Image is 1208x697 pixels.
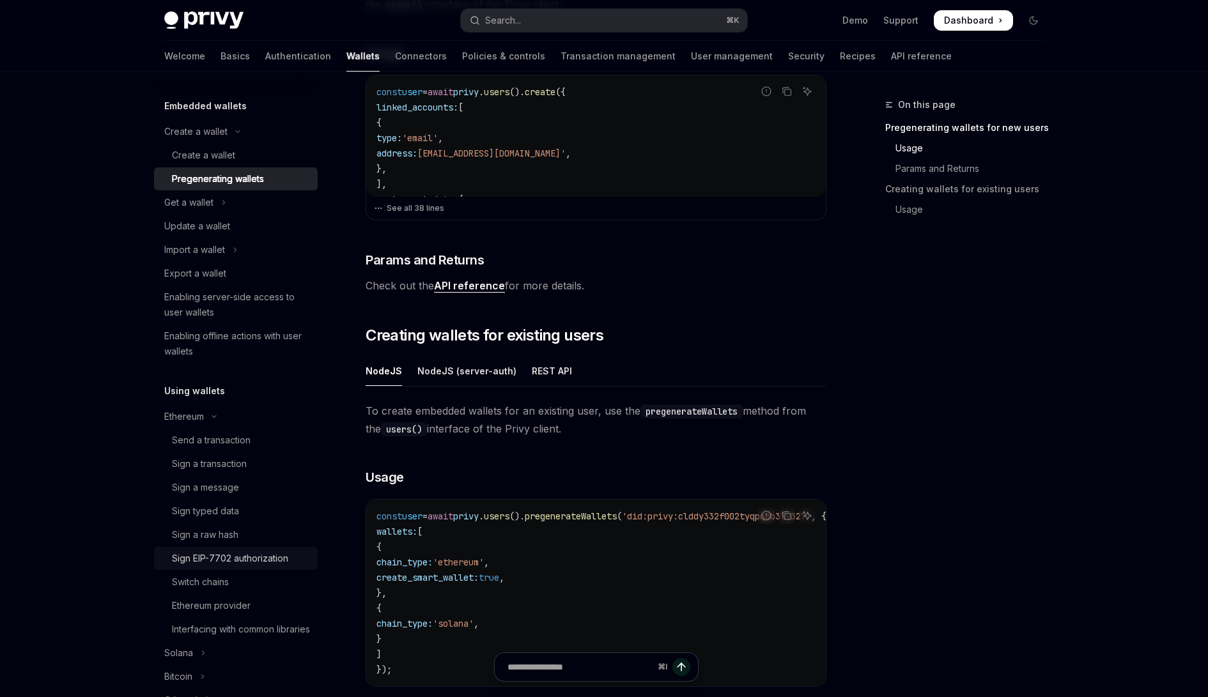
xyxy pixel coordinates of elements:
span: [ [417,526,422,537]
div: Ethereum provider [172,598,251,613]
span: { [458,194,463,205]
span: . [479,86,484,98]
a: API reference [891,41,952,72]
a: Create a wallet [154,144,318,167]
span: privy [453,510,479,522]
span: ({ [555,86,566,98]
button: Open search [461,9,747,32]
div: Ethereum [164,409,204,424]
a: Sign a raw hash [154,523,318,546]
div: Enabling offline actions with user wallets [164,328,310,359]
span: 'ethereum' [433,556,484,568]
span: const [376,86,402,98]
span: pregenerateWallets [525,510,617,522]
span: To create embedded wallets for an existing user, use the method from the interface of the Privy c... [366,402,826,438]
span: ⌘ K [726,15,740,26]
div: Import a wallet [164,242,225,257]
div: Interfacing with common libraries [172,622,310,637]
span: user [402,86,422,98]
div: Update a wallet [164,218,230,234]
span: const [376,510,402,522]
div: Create a wallet [172,148,235,163]
a: Switch chains [154,571,318,594]
span: address: [376,148,417,159]
span: , [474,618,479,629]
div: Sign a message [172,480,239,495]
span: create_smart_wallet: [376,572,479,583]
span: . [479,510,484,522]
div: Solana [164,645,193,661]
span: true [479,572,499,583]
span: , [438,132,443,144]
span: [ [458,102,463,113]
button: Send message [672,658,690,676]
h5: Embedded wallets [164,98,247,114]
button: Toggle dark mode [1023,10,1044,31]
button: Ask AI [799,507,816,524]
code: pregenerateWallets [640,404,743,418]
a: Pregenerating wallets for new users [885,118,1054,138]
span: { [376,602,382,614]
span: Dashboard [944,14,993,27]
a: Transaction management [561,41,676,72]
div: Pregenerating wallets [172,171,264,187]
span: = [422,86,428,98]
span: , [484,556,489,568]
button: Toggle Solana section [154,641,318,664]
span: linked_accounts: [376,102,458,113]
div: Switch chains [172,574,229,590]
button: Toggle Import a wallet section [154,238,318,261]
a: Usage [885,138,1054,158]
a: Sign EIP-7702 authorization [154,547,318,570]
a: Send a transaction [154,429,318,452]
div: Bitcoin [164,669,192,684]
div: Get a wallet [164,195,213,210]
div: Sign typed data [172,503,239,519]
div: REST API [532,356,572,386]
a: Update a wallet [154,215,318,238]
span: user [402,510,422,522]
a: Sign a message [154,476,318,499]
span: 'did:privy:clddy332f002tyqpq3b3lv327' [622,510,811,522]
button: Toggle Get a wallet section [154,191,318,214]
code: users() [381,422,427,436]
span: Creating wallets for existing users [366,325,603,346]
span: ( [617,510,622,522]
span: { [376,117,382,128]
a: Creating wallets for existing users [885,179,1054,199]
a: Pregenerating wallets [154,167,318,190]
a: Dashboard [934,10,1013,31]
div: Export a wallet [164,266,226,281]
span: chain_type: [376,556,433,568]
div: Sign a transaction [172,456,247,471]
span: await [428,86,453,98]
span: ], [376,178,387,190]
h5: Using wallets [164,383,225,399]
button: Report incorrect code [758,83,775,100]
span: , [566,148,571,159]
div: Search... [485,13,521,28]
div: Sign a raw hash [172,527,238,542]
span: await [428,510,453,522]
a: Export a wallet [154,262,318,285]
div: Create a wallet [164,124,228,139]
div: Send a transaction [172,433,251,448]
span: Usage [366,468,404,486]
a: Policies & controls [462,41,545,72]
span: }, [376,587,387,599]
a: Welcome [164,41,205,72]
a: Connectors [395,41,447,72]
a: Recipes [840,41,876,72]
span: , { [811,510,826,522]
div: NodeJS (server-auth) [417,356,516,386]
a: Usage [885,199,1054,220]
span: type: [376,132,402,144]
span: On this page [898,97,956,112]
span: custom_metadata: [376,194,458,205]
a: Support [883,14,918,27]
a: Demo [842,14,868,27]
div: Sign EIP-7702 authorization [172,551,288,566]
span: (). [509,86,525,98]
button: Toggle Bitcoin section [154,665,318,688]
button: Ask AI [799,83,816,100]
